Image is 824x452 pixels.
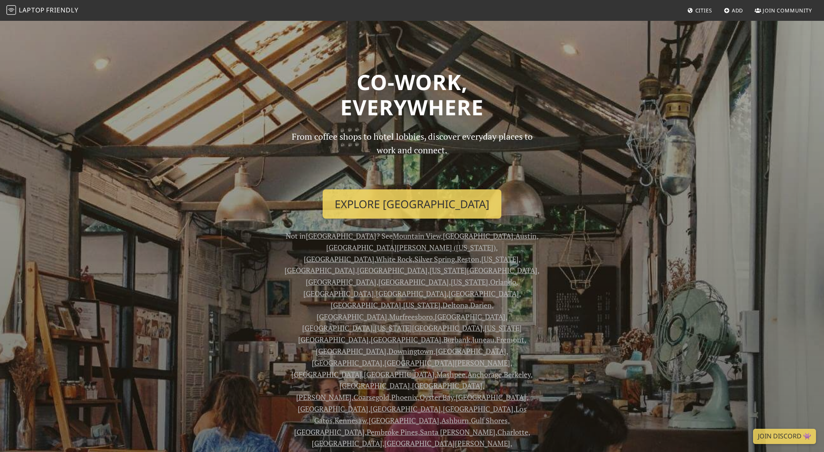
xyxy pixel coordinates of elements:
a: Phoenix [391,392,418,402]
a: [GEOGRAPHIC_DATA] [448,289,519,298]
a: LaptopFriendly LaptopFriendly [6,4,79,18]
a: [GEOGRAPHIC_DATA] [443,404,513,414]
a: [PERSON_NAME] [296,392,351,402]
a: Deltona [442,300,468,310]
a: [GEOGRAPHIC_DATA] [376,289,446,298]
a: [GEOGRAPHIC_DATA] [370,404,441,414]
a: Cities [684,3,715,18]
a: Add [721,3,747,18]
a: [GEOGRAPHIC_DATA] [291,370,362,379]
a: Explore [GEOGRAPHIC_DATA] [323,189,501,219]
span: Laptop [19,6,45,14]
a: Gulf Shores [471,416,508,425]
a: [GEOGRAPHIC_DATA] [312,358,382,368]
a: [GEOGRAPHIC_DATA] [285,265,355,275]
a: Orlando [490,277,516,287]
a: White Rock [376,254,412,264]
a: [GEOGRAPHIC_DATA] [436,346,506,356]
a: [GEOGRAPHIC_DATA][PERSON_NAME] [384,438,510,448]
a: [GEOGRAPHIC_DATA] [378,277,449,287]
a: [GEOGRAPHIC_DATA] [364,370,434,379]
a: [US_STATE] [451,277,488,287]
a: Santa [PERSON_NAME] [420,427,495,437]
a: [GEOGRAPHIC_DATA][PERSON_NAME] ([US_STATE]) [326,243,496,252]
a: [GEOGRAPHIC_DATA] [302,323,373,333]
a: [GEOGRAPHIC_DATA] [435,312,505,321]
a: Darien [470,300,492,310]
a: [GEOGRAPHIC_DATA] [456,392,526,402]
a: Kennesaw [335,416,367,425]
a: Austin [515,231,537,241]
span: Add [732,7,743,14]
a: Anchorage [467,370,502,379]
a: Mashpee [436,370,465,379]
a: [GEOGRAPHIC_DATA] [306,231,376,241]
a: [GEOGRAPHIC_DATA] [357,265,428,275]
a: Mountain View [393,231,441,241]
a: [US_STATE] [481,254,519,264]
a: Fremont [496,335,524,344]
a: Reston [457,254,479,264]
a: [GEOGRAPHIC_DATA] [331,300,401,310]
span: Cities [695,7,712,14]
a: [GEOGRAPHIC_DATA] [317,312,387,321]
a: [US_STATE] [403,300,440,310]
a: Silver Spring [414,254,455,264]
a: [GEOGRAPHIC_DATA] [412,381,483,390]
a: Downingtown [388,346,434,356]
a: Los Gatos [314,404,527,425]
img: LaptopFriendly [6,5,16,15]
a: [GEOGRAPHIC_DATA] [303,289,374,298]
h1: Co-work, Everywhere [152,69,672,120]
p: From coffee shops to hotel lobbies, discover everyday places to work and connect. [285,130,539,183]
a: [GEOGRAPHIC_DATA] [339,381,410,390]
a: [GEOGRAPHIC_DATA] [304,254,374,264]
a: [GEOGRAPHIC_DATA][PERSON_NAME] [384,358,510,368]
a: [US_STATE][GEOGRAPHIC_DATA] [375,323,483,333]
span: Friendly [46,6,78,14]
a: [GEOGRAPHIC_DATA] [316,346,386,356]
a: [GEOGRAPHIC_DATA] [369,416,439,425]
a: Burbank [443,335,470,344]
a: Murfreesboro [389,312,433,321]
a: Juneau [472,335,494,344]
a: [GEOGRAPHIC_DATA] [371,335,441,344]
a: Join Discord 👾 [753,429,816,444]
a: [US_STATE][GEOGRAPHIC_DATA] [430,265,537,275]
a: Ashburn [441,416,469,425]
a: [GEOGRAPHIC_DATA] [294,427,365,437]
a: Join Community [751,3,815,18]
a: Pembroke Pines [367,427,418,437]
a: Oyster Bay [420,392,454,402]
span: Join Community [763,7,812,14]
a: Charlotte [497,427,528,437]
a: [GEOGRAPHIC_DATA] [312,438,382,448]
a: [GEOGRAPHIC_DATA] [306,277,376,287]
a: Coarsegold [353,392,389,402]
a: Berkeley [504,370,531,379]
a: [GEOGRAPHIC_DATA] [298,404,368,414]
a: [GEOGRAPHIC_DATA] [443,231,513,241]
